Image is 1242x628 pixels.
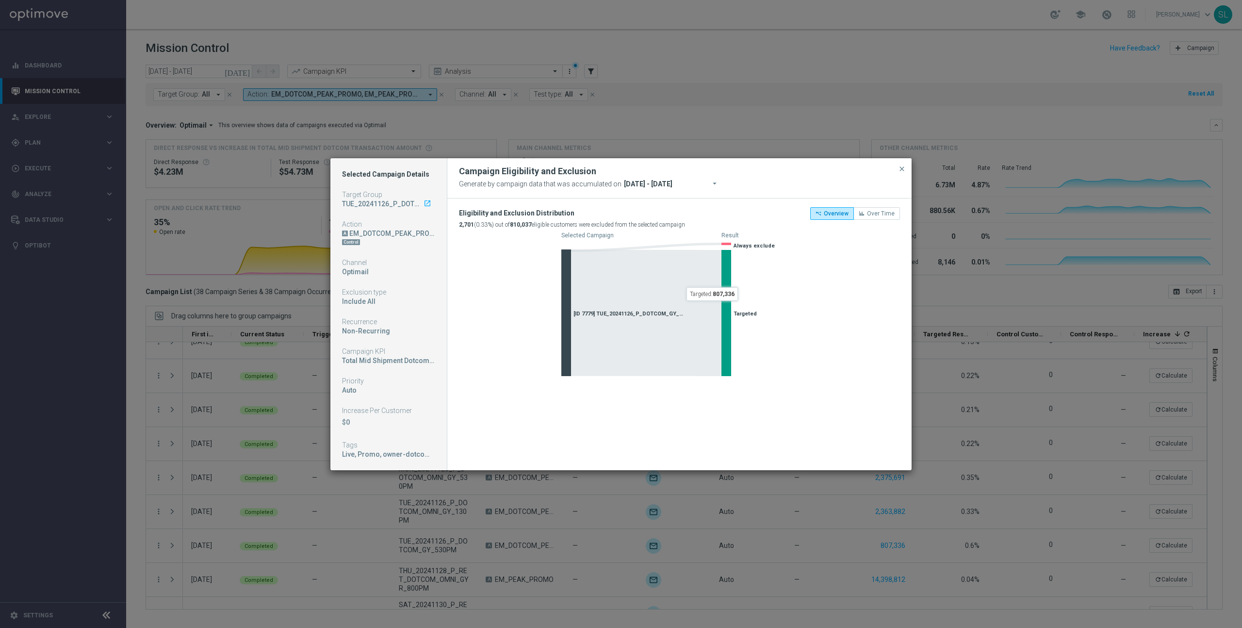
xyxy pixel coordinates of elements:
div: TUE_20241126_P_DOTCOM_GY_530PM [342,199,435,208]
p: $0 [342,418,435,427]
div: EM_DOTCOM_PEAK_PROMO [349,229,435,238]
span: Include All [342,297,376,305]
a: launch [423,199,432,208]
div: EM_DOTCOM_PEAK_PROMO [342,229,435,238]
div: A [342,231,348,236]
text: Result [721,232,739,239]
span: Over Time [867,210,895,217]
span: Overview [824,210,849,217]
span: close [898,165,906,173]
span: Targeted [734,311,757,317]
div: Target Group [342,190,435,199]
div: Recurrence [342,317,435,326]
h1: Selected Campaign Details [342,170,435,179]
div: Exclusion type [342,288,435,297]
h2: Campaign Eligibility and Exclusion [459,165,596,177]
b: 810,037 [510,221,532,228]
span: Always exclude [734,243,775,249]
div: Non-Recurring [342,327,435,335]
button: Over Time [853,207,900,220]
button: Overview [810,207,854,220]
i: launch [424,199,431,207]
div: Eligibility and Exclusion Distribution [459,207,685,219]
div: Campaign KPI [342,347,435,356]
i: arrow_drop_down [710,178,720,188]
div: Control [342,239,360,245]
div: Tags [342,441,435,449]
div: Live, Promo, owner-dotcom-promo, dotcom-only, Peak [342,450,435,459]
text: Selected Campaign [561,232,614,239]
b: 2,701 [459,221,474,228]
div: Action [342,220,435,229]
div: Increase Per Customer [342,406,435,415]
div: Optimail [342,267,435,276]
div: Channel [342,258,435,267]
div: Total Mid Shipment Dotcom Transaction Amount [342,356,435,365]
div: Priority [342,377,435,385]
div: Auto [342,386,435,395]
input: Select date range [621,177,731,191]
span: [ID 7779] TUE_20241126_P_DOTCOM_GY_530PM [573,311,685,317]
div: TUE_20241126_P_DOTCOM_GY_530PM [342,199,423,208]
div: (0.33%) out of eligible customers were excluded from the selected campaign [459,219,685,231]
button: arrow_drop_down [709,177,723,192]
span: Generate by campaign data that was accumulated on [459,178,621,190]
div: DN [342,238,435,247]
